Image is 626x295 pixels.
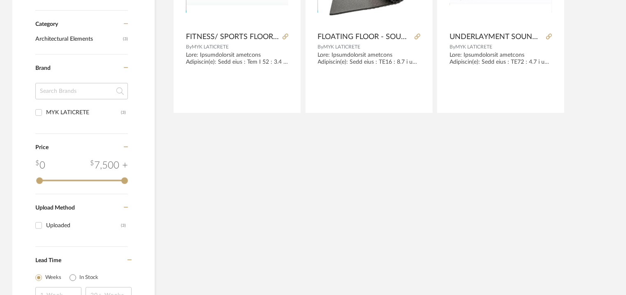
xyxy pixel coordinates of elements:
span: By [186,44,192,49]
span: Upload Method [35,205,75,211]
span: FITNESS/ SPORTS FLOORING – SOUND +VIBRATION ISOLATION MAT [186,32,279,41]
div: Lore: Ipsumdolorsit ametcons Adipiscin(e): Sedd eius : Tem I 52 : 3.4 u 5.1 l Etd M 27 : 0.7 a e ... [186,52,288,66]
span: MYK LATICRETE [192,44,229,49]
div: (3) [121,106,126,119]
input: Search Brands [35,83,128,99]
div: MYK LATICRETE [46,106,121,119]
span: UNDERLAYMENT SOUND ISOLATION MAT [450,32,543,41]
span: Lead Time [35,258,61,263]
span: Architectural Elements [35,32,121,46]
div: 0 [35,158,45,173]
label: In Stock [79,274,98,282]
span: (3) [123,32,128,46]
span: Price [35,145,49,150]
div: Lore: Ipsumdolorsit ametcons Adipiscin(e): Sedd eius : TE72 : 4.7 i u 35 l ET32 : 8.2 d m 5.0 a E... [450,52,552,66]
span: FLOATING FLOOR - SOUND & VIBRATION ISOLATION MAT [318,32,411,41]
div: 7,500 + [90,158,128,173]
label: Weeks [45,274,61,282]
div: Lore: Ipsumdolorsit ametcons Adipiscin(e): Sedd eius : TE16 : 8.7 i u 0.2 l ET64 : 0.3 d m 4.71 a... [318,52,420,66]
span: MYK LATICRETE [455,44,492,49]
span: Brand [35,65,51,71]
span: Category [35,21,58,28]
span: By [450,44,455,49]
span: MYK LATICRETE [324,44,361,49]
span: By [318,44,324,49]
div: (3) [121,219,126,232]
div: Uploaded [46,219,121,232]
